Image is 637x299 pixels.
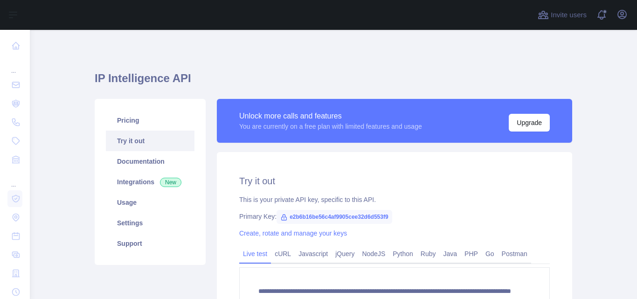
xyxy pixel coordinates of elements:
[106,151,194,172] a: Documentation
[417,246,440,261] a: Ruby
[295,246,332,261] a: Javascript
[536,7,589,22] button: Invite users
[389,246,417,261] a: Python
[358,246,389,261] a: NodeJS
[239,229,347,237] a: Create, rotate and manage your keys
[106,213,194,233] a: Settings
[160,178,181,187] span: New
[106,172,194,192] a: Integrations New
[498,246,531,261] a: Postman
[239,212,550,221] div: Primary Key:
[239,174,550,188] h2: Try it out
[95,71,572,93] h1: IP Intelligence API
[461,246,482,261] a: PHP
[106,192,194,213] a: Usage
[440,246,461,261] a: Java
[106,233,194,254] a: Support
[482,246,498,261] a: Go
[509,114,550,132] button: Upgrade
[106,110,194,131] a: Pricing
[271,246,295,261] a: cURL
[106,131,194,151] a: Try it out
[332,246,358,261] a: jQuery
[239,122,422,131] div: You are currently on a free plan with limited features and usage
[239,195,550,204] div: This is your private API key, specific to this API.
[277,210,392,224] span: e2b6b16be56c4af9905cee32d6d553f9
[239,246,271,261] a: Live test
[239,111,422,122] div: Unlock more calls and features
[7,170,22,188] div: ...
[7,56,22,75] div: ...
[551,10,587,21] span: Invite users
